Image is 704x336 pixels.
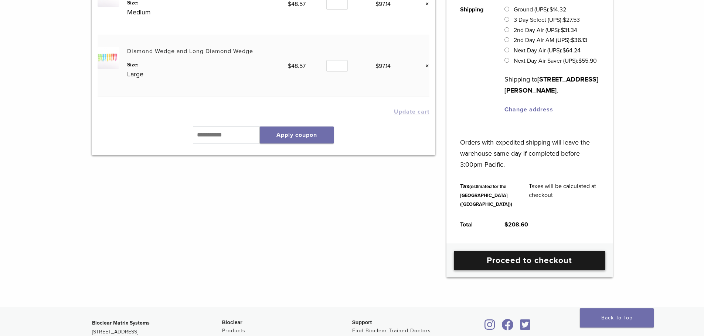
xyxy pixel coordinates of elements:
[288,0,291,8] span: $
[562,47,566,54] span: $
[222,319,242,325] span: Bioclear
[375,62,379,70] span: $
[127,69,288,80] p: Large
[571,37,587,44] bdi: 36.13
[561,27,564,34] span: $
[578,57,582,65] span: $
[394,109,429,115] button: Update cart
[288,0,306,8] bdi: 48.57
[288,62,291,70] span: $
[375,62,391,70] bdi: 97.14
[562,47,581,54] bdi: 64.24
[563,16,566,24] span: $
[514,57,597,65] label: Next Day Air Saver (UPS):
[499,323,516,331] a: Bioclear
[504,75,598,94] strong: [STREET_ADDRESS][PERSON_NAME]
[550,6,553,13] span: $
[260,127,334,143] button: Apply coupon
[460,126,599,170] p: Orders with expedited shipping will leave the warehouse same day if completed before 3:00pm Pacific.
[504,221,508,228] span: $
[514,27,577,34] label: 2nd Day Air (UPS):
[452,176,521,214] th: Tax
[454,251,605,270] a: Proceed to checkout
[578,57,597,65] bdi: 55.90
[92,320,150,326] strong: Bioclear Matrix Systems
[521,176,607,214] td: Taxes will be calculated at checkout
[352,328,431,334] a: Find Bioclear Trained Doctors
[563,16,580,24] bdi: 27.53
[514,6,566,13] label: Ground (UPS):
[127,48,253,55] a: Diamond Wedge and Long Diamond Wedge
[561,27,577,34] bdi: 31.34
[460,184,512,207] small: (estimated for the [GEOGRAPHIC_DATA] ([GEOGRAPHIC_DATA]))
[288,62,306,70] bdi: 48.57
[222,328,245,334] a: Products
[571,37,574,44] span: $
[504,74,599,96] p: Shipping to .
[375,0,379,8] span: $
[352,319,372,325] span: Support
[504,221,528,228] bdi: 208.60
[127,61,288,69] dt: Size:
[504,106,553,113] a: Change address
[98,47,119,69] img: Diamond Wedge and Long Diamond Wedge
[514,47,581,54] label: Next Day Air (UPS):
[452,214,496,235] th: Total
[127,7,288,18] p: Medium
[518,323,533,331] a: Bioclear
[420,61,429,71] a: Remove this item
[375,0,391,8] bdi: 97.14
[514,16,580,24] label: 3 Day Select (UPS):
[482,323,498,331] a: Bioclear
[550,6,566,13] bdi: 14.32
[514,37,587,44] label: 2nd Day Air AM (UPS):
[580,308,654,328] a: Back To Top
